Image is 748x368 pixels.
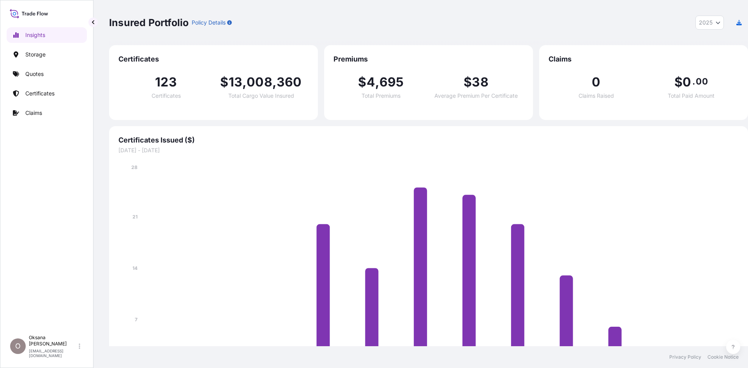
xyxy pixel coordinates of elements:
p: Oksana [PERSON_NAME] [29,335,77,347]
span: Certificates Issued ($) [118,136,739,145]
span: 13 [229,76,242,88]
a: Claims [7,105,87,121]
a: Certificates [7,86,87,101]
p: Insured Portfolio [109,16,189,29]
p: Insights [25,31,45,39]
span: 0 [683,76,691,88]
p: Quotes [25,70,44,78]
span: $ [220,76,228,88]
p: Policy Details [192,19,226,26]
span: 00 [696,78,707,85]
span: 695 [379,76,404,88]
span: , [375,76,379,88]
span: Certificates [118,55,309,64]
span: , [242,76,247,88]
tspan: 7 [135,317,138,322]
a: Cookie Notice [707,354,739,360]
tspan: 21 [132,214,138,220]
span: Premiums [333,55,524,64]
span: , [272,76,277,88]
p: Certificates [25,90,55,97]
span: Claims Raised [579,93,614,99]
span: Total Cargo Value Insured [228,93,294,99]
span: Total Premiums [362,93,400,99]
span: 008 [247,76,272,88]
span: Average Premium Per Certificate [434,93,518,99]
span: Total Paid Amount [668,93,714,99]
span: $ [358,76,366,88]
span: . [692,78,695,85]
a: Quotes [7,66,87,82]
span: 2025 [699,19,713,26]
tspan: 14 [132,265,138,271]
span: Claims [549,55,739,64]
span: $ [464,76,472,88]
tspan: 28 [131,164,138,170]
span: $ [674,76,683,88]
span: 360 [277,76,302,88]
a: Insights [7,27,87,43]
span: 123 [155,76,177,88]
span: O [15,342,21,350]
span: [DATE] - [DATE] [118,146,739,154]
p: [EMAIL_ADDRESS][DOMAIN_NAME] [29,349,77,358]
p: Claims [25,109,42,117]
span: 38 [472,76,488,88]
a: Storage [7,47,87,62]
p: Storage [25,51,46,58]
a: Privacy Policy [669,354,701,360]
span: 4 [367,76,375,88]
span: 0 [592,76,600,88]
button: Year Selector [695,16,724,30]
span: Certificates [152,93,181,99]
